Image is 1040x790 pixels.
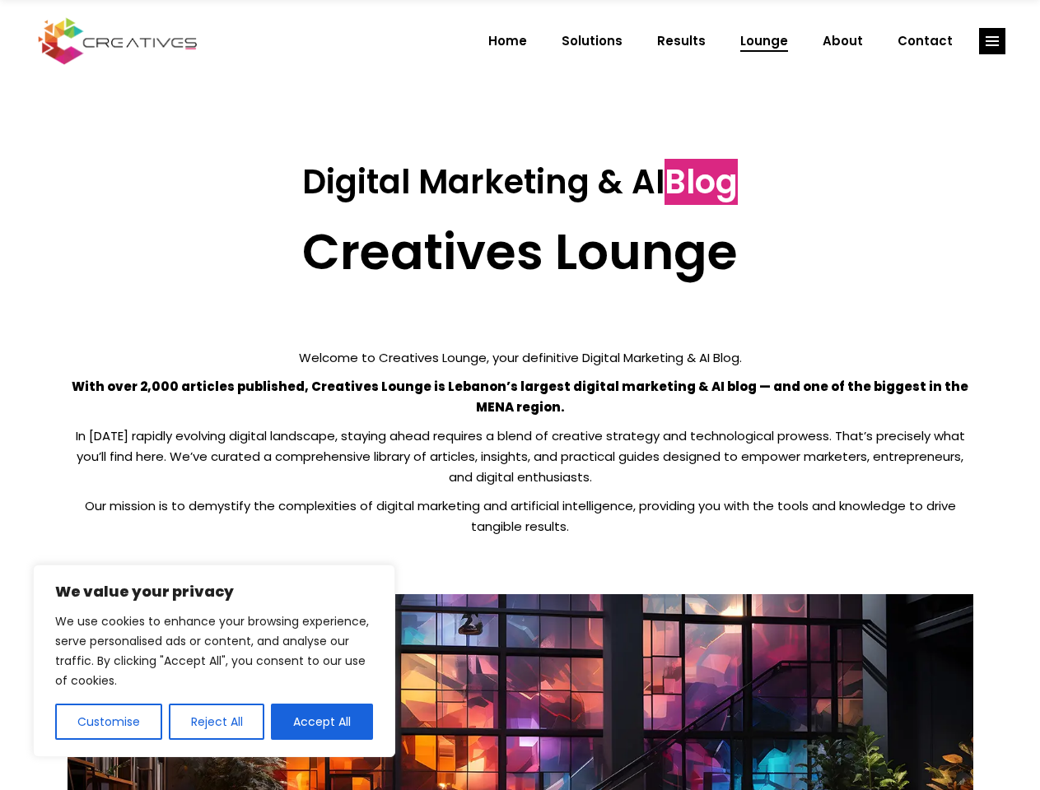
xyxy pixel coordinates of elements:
[169,704,265,740] button: Reject All
[805,20,880,63] a: About
[68,162,973,202] h3: Digital Marketing & AI
[740,20,788,63] span: Lounge
[68,347,973,368] p: Welcome to Creatives Lounge, your definitive Digital Marketing & AI Blog.
[471,20,544,63] a: Home
[979,28,1005,54] a: link
[640,20,723,63] a: Results
[823,20,863,63] span: About
[544,20,640,63] a: Solutions
[55,704,162,740] button: Customise
[488,20,527,63] span: Home
[55,611,373,690] p: We use cookies to enhance your browsing experience, serve personalised ads or content, and analys...
[35,16,201,67] img: Creatives
[657,20,706,63] span: Results
[562,20,623,63] span: Solutions
[68,495,973,537] p: Our mission is to demystify the complexities of digital marketing and artificial intelligence, pr...
[68,222,973,281] h2: Creatives Lounge
[68,425,973,487] p: In [DATE] rapidly evolving digital landscape, staying ahead requires a blend of creative strategy...
[55,582,373,602] p: We value your privacy
[665,159,738,205] span: Blog
[723,20,805,63] a: Lounge
[33,565,395,757] div: We value your privacy
[880,20,970,63] a: Contact
[72,378,968,416] strong: With over 2,000 articles published, Creatives Lounge is Lebanon’s largest digital marketing & AI ...
[271,704,373,740] button: Accept All
[898,20,953,63] span: Contact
